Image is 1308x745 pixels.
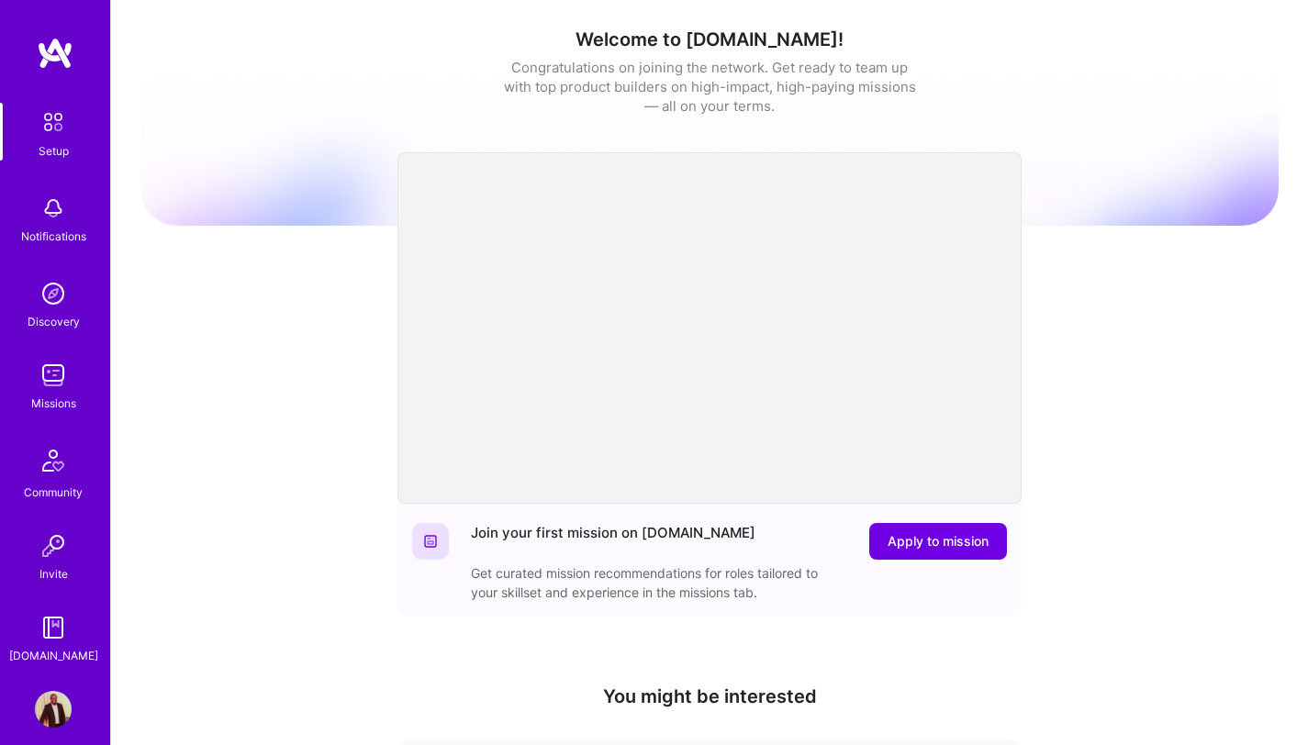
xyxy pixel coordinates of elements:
div: Missions [31,394,76,413]
img: setup [34,103,73,141]
img: Website [423,534,438,549]
button: Apply to mission [869,523,1007,560]
a: User Avatar [30,691,76,728]
div: Notifications [21,227,86,246]
img: logo [37,37,73,70]
div: Discovery [28,312,80,331]
img: teamwork [35,357,72,394]
iframe: video [397,152,1022,504]
img: guide book [35,609,72,646]
h1: Welcome to [DOMAIN_NAME]! [140,28,1279,50]
div: Community [24,483,83,502]
div: Invite [39,564,68,584]
h4: You might be interested [397,685,1022,707]
img: discovery [35,275,72,312]
span: Apply to mission [888,532,989,550]
div: [DOMAIN_NAME] [9,646,98,665]
img: bell [35,190,72,227]
div: Join your first mission on [DOMAIN_NAME] [471,523,755,560]
img: Community [31,439,75,483]
div: Get curated mission recommendations for roles tailored to your skillset and experience in the mis... [471,563,838,602]
div: Congratulations on joining the network. Get ready to team up with top product builders on high-im... [503,58,916,116]
img: User Avatar [35,691,72,728]
div: Setup [39,141,69,161]
img: Invite [35,528,72,564]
